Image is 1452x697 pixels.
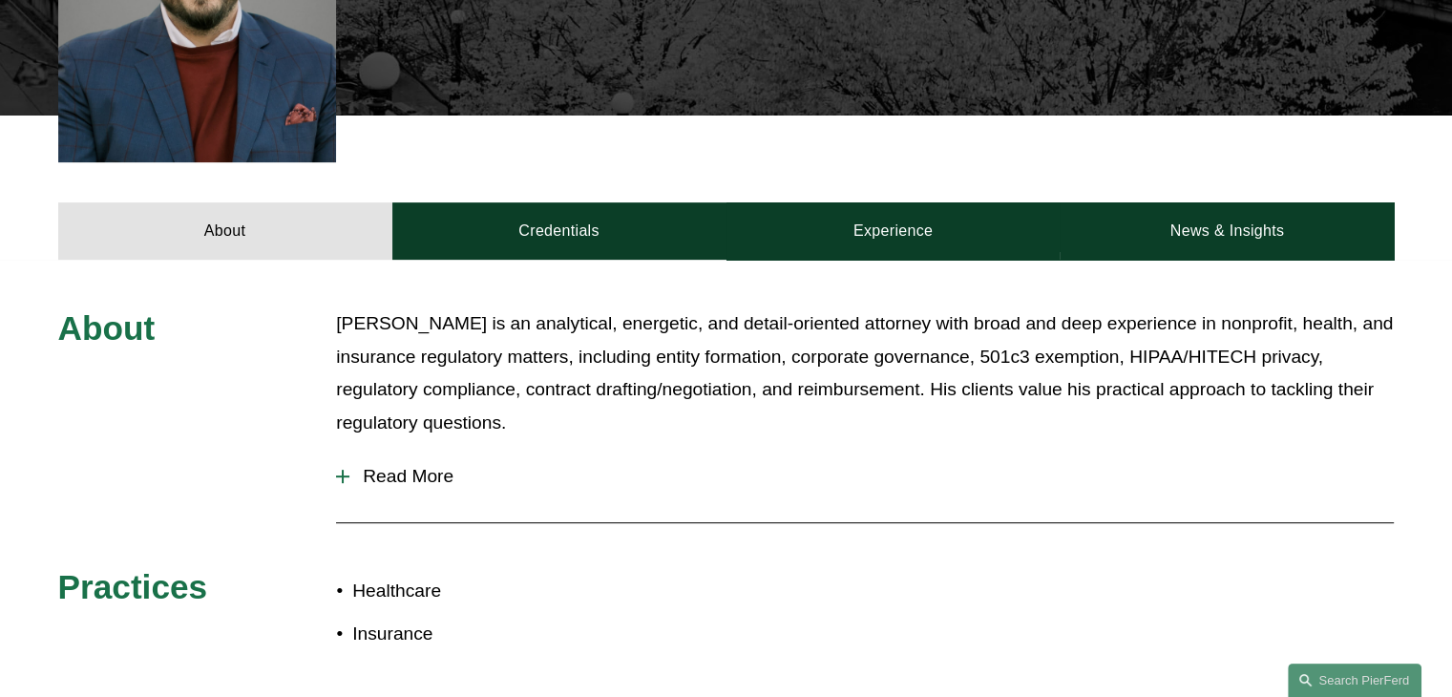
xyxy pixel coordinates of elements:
[58,309,156,347] span: About
[336,452,1394,501] button: Read More
[58,568,208,605] span: Practices
[1060,202,1394,260] a: News & Insights
[352,618,726,651] p: Insurance
[392,202,726,260] a: Credentials
[58,202,392,260] a: About
[336,307,1394,439] p: [PERSON_NAME] is an analytical, energetic, and detail-oriented attorney with broad and deep exper...
[1288,664,1421,697] a: Search this site
[352,575,726,608] p: Healthcare
[726,202,1061,260] a: Experience
[349,466,1394,487] span: Read More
